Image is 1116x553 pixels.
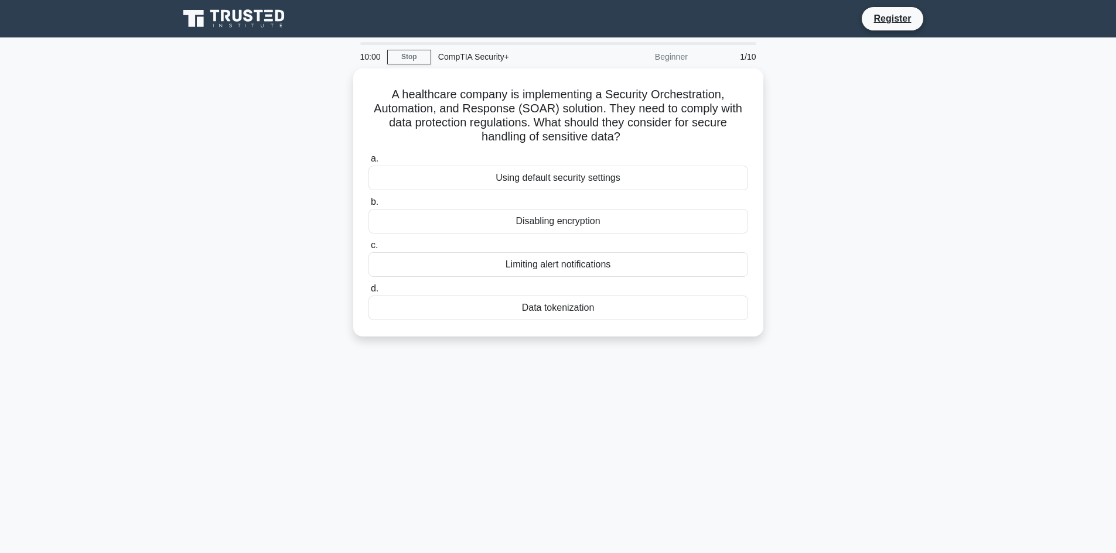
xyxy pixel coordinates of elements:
[368,209,748,233] div: Disabling encryption
[387,50,431,64] a: Stop
[371,240,378,250] span: c.
[695,45,763,68] div: 1/10
[371,153,378,163] span: a.
[368,166,748,190] div: Using default security settings
[431,45,592,68] div: CompTIA Security+
[368,296,748,320] div: Data tokenization
[371,197,378,207] span: b.
[592,45,695,68] div: Beginner
[353,45,387,68] div: 10:00
[367,87,749,145] h5: A healthcare company is implementing a Security Orchestration, Automation, and Response (SOAR) so...
[368,252,748,277] div: Limiting alert notifications
[371,283,378,293] span: d.
[866,11,918,26] a: Register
